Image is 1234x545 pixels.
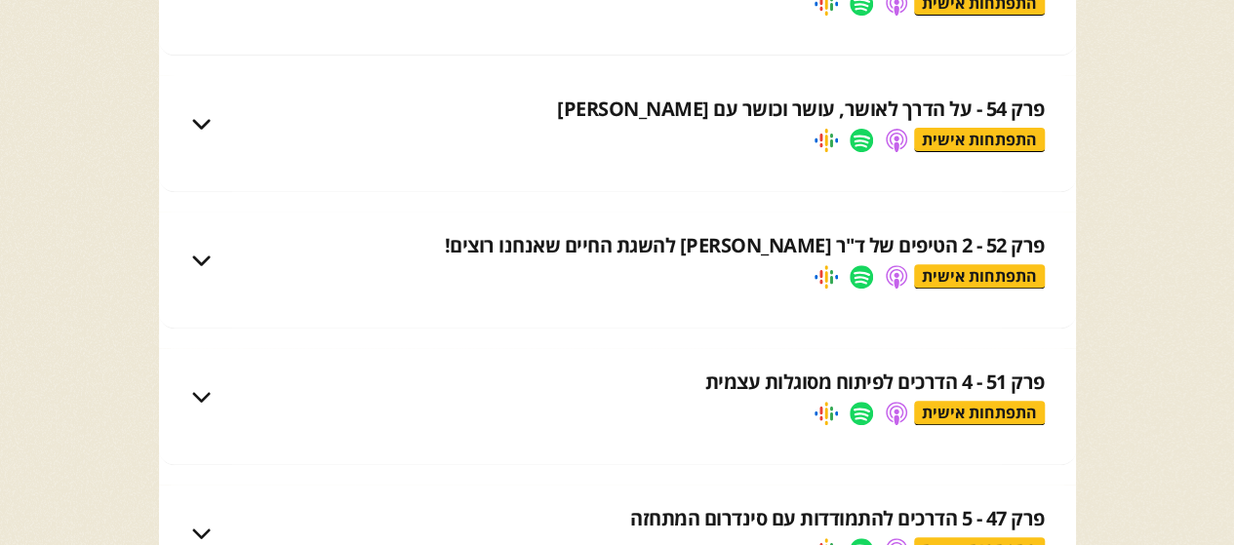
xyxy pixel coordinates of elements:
[159,36,1076,354] nav: פרק 55 - 3 השלבים לביצוע שינוי שמחזיק לטווח ארוךהתפתחות אישית
[232,325,1001,350] p: איך ההורים השפיעו על המסוגלות העצמית שלנו?
[445,232,1045,259] div: פרק 52 - 2 הטיפים של ד"ר [PERSON_NAME] להשגת החיים שאנחנו רוצים!
[705,369,1045,396] div: פרק 51 - 4 הדרכים לפיתוח מסוגלות עצמית
[914,128,1045,152] div: התפתחות אישית
[232,461,1001,487] p: מה זה מסוגלות עצמית?
[914,264,1045,289] div: התפתחות אישית
[914,401,1045,425] div: התפתחות אישית
[159,212,1076,309] div: פרק 52 - 2 הטיפים של ד"ר [PERSON_NAME] להשגת החיים שאנחנו רוצים!התפתחות אישית
[630,505,1045,532] div: פרק 47 - 5 הדרכים להתמודדות עם סינדרום המתחזה
[232,188,1001,214] p: מה עושים כששומעים כ"כ הרבה "לא"?
[557,96,1045,123] div: פרק 54 - על הדרך לאושר, עושר וכושר עם [PERSON_NAME]
[159,173,1076,526] nav: פרק 54 - על הדרך לאושר, עושר וכושר עם [PERSON_NAME]התפתחות אישית
[159,348,1076,446] div: פרק 51 - 4 הדרכים לפיתוח מסוגלות עצמיתהתפתחות אישית
[159,75,1076,173] div: פרק 54 - על הדרך לאושר, עושר וכושר עם [PERSON_NAME]התפתחות אישית
[232,52,1001,77] p: "ממחר אני מתחיל דיאטה"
